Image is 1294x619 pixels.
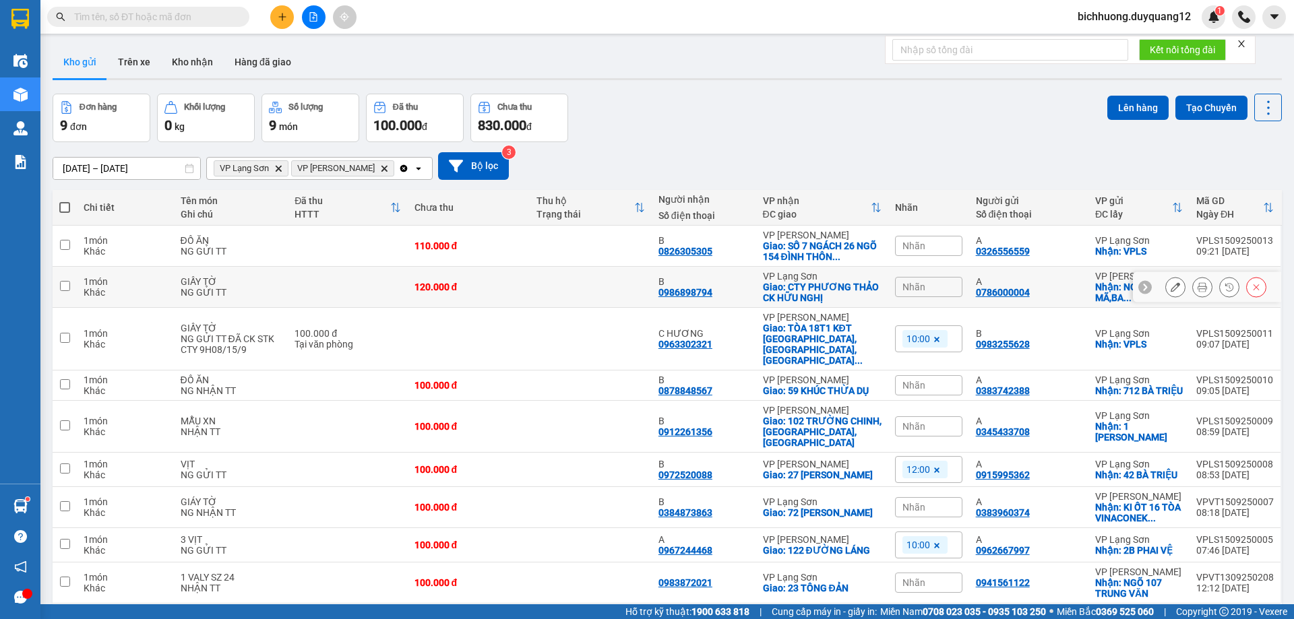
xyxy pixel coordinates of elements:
div: VPLS1509250010 [1196,374,1274,385]
div: Nhận: VPLS [1095,246,1183,257]
div: 0941561122 [976,577,1030,588]
div: 0384873863 [658,507,712,518]
div: 1 món [84,416,166,426]
div: Số điện thoại [658,210,749,221]
div: GIẤY TỜ [181,323,282,333]
div: Nhận: 2B PHAI VỆ [1095,545,1183,556]
span: aim [340,12,349,22]
div: NHẬN TT [181,426,282,437]
div: 0983872021 [658,577,712,588]
div: VP [PERSON_NAME] [1095,566,1183,577]
div: VP Lạng Sơn [1095,374,1183,385]
div: 0983255628 [976,339,1030,350]
div: Khối lượng [184,102,225,112]
div: Giao: 23 TÔNG ĐẢN [763,583,882,593]
div: A [658,534,749,545]
div: Đã thu [393,102,418,112]
span: 830.000 [478,117,526,133]
div: VPLS1509250011 [1196,328,1274,339]
div: 100.000 đ [414,464,523,475]
span: message [14,591,27,604]
div: VP [PERSON_NAME] [1095,271,1183,282]
span: | [1164,604,1166,619]
strong: 0708 023 035 - 0935 103 250 [923,606,1046,617]
div: 100.000 đ [414,540,523,550]
div: Nhận: 712 BÀ TRIỆU [1095,385,1183,396]
input: Tìm tên, số ĐT hoặc mã đơn [74,9,233,24]
div: Khác [84,583,166,593]
div: 120.000 đ [414,282,523,292]
div: Khác [84,507,166,518]
div: A [976,496,1082,507]
div: 0383960374 [976,507,1030,518]
div: Khác [84,545,166,556]
span: Miền Bắc [1057,604,1154,619]
button: Đơn hàng9đơn [53,94,150,142]
div: Người gửi [976,195,1082,206]
span: 9 [269,117,276,133]
div: Giao: CTY PHƯƠNG THẢO CK HỮU NGHỊ [763,282,882,303]
div: Tại văn phòng [295,339,400,350]
span: VP Lạng Sơn, close by backspace [214,160,288,176]
span: Nhãn [902,282,925,292]
div: VP [PERSON_NAME] [763,534,882,545]
span: VP Lạng Sơn [220,163,269,174]
span: ... [832,251,840,262]
div: NG GỬI TT [181,287,282,298]
div: 08:18 [DATE] [1196,507,1274,518]
span: đơn [70,121,87,132]
img: icon-new-feature [1208,11,1220,23]
div: 0972520088 [658,469,712,480]
button: Tạo Chuyến [1175,96,1247,120]
div: 1 món [84,534,166,545]
img: warehouse-icon [13,88,28,102]
span: bichhuong.duyquang12 [1067,8,1202,25]
div: VP Lạng Sơn [1095,235,1183,246]
span: 12:00 [906,463,930,476]
span: plus [278,12,287,22]
div: VP [PERSON_NAME] [1095,491,1183,502]
div: Giao: 72 PHẠM HỒNG THÁI [763,507,882,518]
div: Mã GD [1196,195,1263,206]
div: 100.000 đ [414,577,523,588]
th: Toggle SortBy [756,190,888,226]
div: Khác [84,385,166,396]
sup: 1 [26,497,30,501]
span: ... [855,355,863,366]
span: Kết nối tổng đài [1150,42,1215,57]
span: ... [1148,513,1156,523]
div: C HƯƠNG [658,328,749,339]
button: Đã thu100.000đ [366,94,464,142]
div: B [658,416,749,426]
div: VP [PERSON_NAME] [763,374,882,385]
div: 0967244468 [658,545,712,556]
div: VP Lạng Sơn [763,271,882,282]
span: Nhãn [902,577,925,588]
button: Kết nối tổng đài [1139,39,1226,61]
div: Số điện thoại [976,209,1082,220]
th: Toggle SortBy [1190,190,1281,226]
div: A [976,416,1082,426]
div: Chi tiết [84,202,166,213]
div: A [976,534,1082,545]
div: 1 món [84,374,166,385]
div: Thu hộ [536,195,634,206]
span: 0 [164,117,172,133]
div: Khác [84,339,166,350]
img: logo-vxr [11,9,29,29]
span: ... [1123,292,1132,303]
div: HTTT [295,209,390,220]
span: VP Minh Khai, close by backspace [291,160,394,176]
button: aim [333,5,357,29]
div: Số lượng [288,102,323,112]
div: VP Lạng Sơn [1095,410,1183,421]
span: notification [14,560,27,573]
div: 1 món [84,572,166,583]
span: | [760,604,762,619]
div: 09:07 [DATE] [1196,339,1274,350]
div: MẪU XN [181,416,282,426]
th: Toggle SortBy [530,190,652,226]
div: VP [PERSON_NAME] [763,459,882,469]
div: VP Lạng Sơn [1095,459,1183,469]
div: A [976,459,1082,469]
